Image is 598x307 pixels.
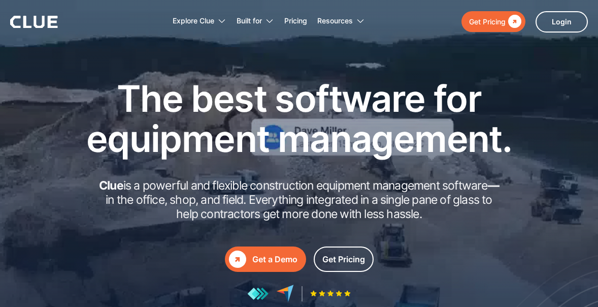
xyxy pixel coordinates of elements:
[469,15,506,28] div: Get Pricing
[225,247,306,272] a: Get a Demo
[229,251,246,268] div: 
[237,5,262,37] div: Built for
[173,5,226,37] div: Explore Clue
[173,5,214,37] div: Explore Clue
[488,178,499,193] strong: —
[461,11,525,32] a: Get Pricing
[317,5,365,37] div: Resources
[314,247,374,272] a: Get Pricing
[99,178,123,193] strong: Clue
[536,11,588,33] a: Login
[71,78,527,159] h1: The best software for equipment management.
[237,5,274,37] div: Built for
[506,15,521,28] div: 
[322,253,365,266] div: Get Pricing
[276,285,294,302] img: reviews at capterra
[247,287,269,300] img: reviews at getapp
[317,5,353,37] div: Resources
[96,179,502,221] h2: is a powerful and flexible construction equipment management software in the office, shop, and fi...
[252,253,297,266] div: Get a Demo
[284,5,307,37] a: Pricing
[310,290,351,297] img: Five-star rating icon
